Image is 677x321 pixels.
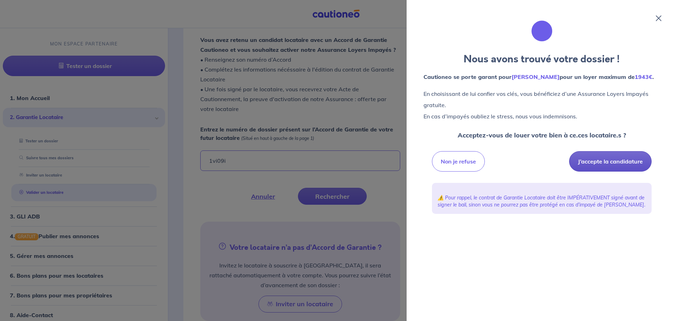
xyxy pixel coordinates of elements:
button: Non je refuse [432,151,485,172]
strong: Nous avons trouvé votre dossier ! [464,52,620,66]
p: En choisissant de lui confier vos clés, vous bénéficiez d’une Assurance Loyers Impayés gratuite. ... [423,88,660,122]
button: J’accepte la candidature [569,151,652,172]
p: ⚠️ Pour rappel, le contrat de Garantie Locataire doit être IMPÉRATIVEMENT signé avant de signer l... [438,194,646,208]
em: [PERSON_NAME] [512,73,560,80]
strong: Cautioneo se porte garant pour pour un loyer maximum de . [423,73,654,80]
em: 1943€ [635,73,652,80]
img: illu_folder.svg [528,17,556,45]
strong: Acceptez-vous de louer votre bien à ce.ces locataire.s ? [458,131,626,139]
